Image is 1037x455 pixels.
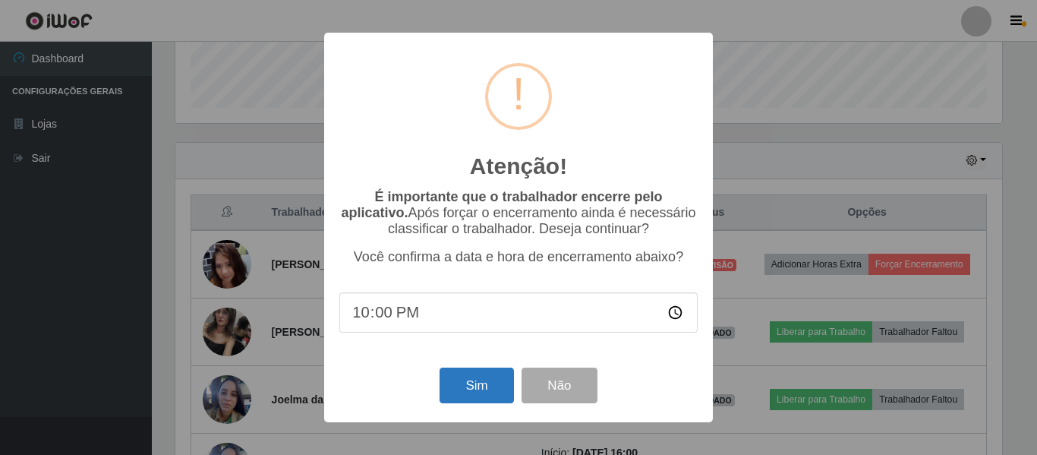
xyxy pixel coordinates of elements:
b: É importante que o trabalhador encerre pelo aplicativo. [341,189,662,220]
p: Após forçar o encerramento ainda é necessário classificar o trabalhador. Deseja continuar? [339,189,698,237]
h2: Atenção! [470,153,567,180]
button: Não [522,368,597,403]
button: Sim [440,368,513,403]
p: Você confirma a data e hora de encerramento abaixo? [339,249,698,265]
